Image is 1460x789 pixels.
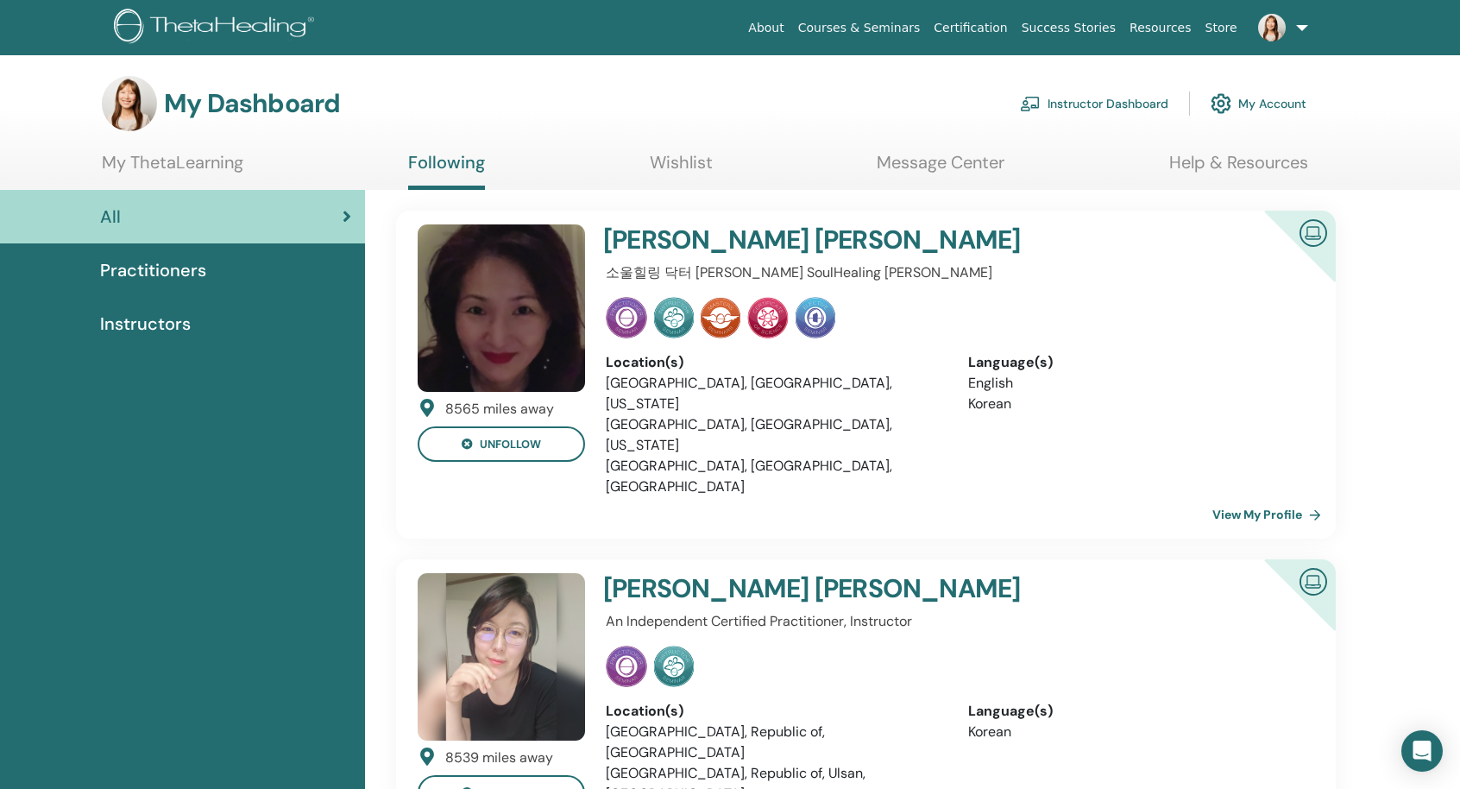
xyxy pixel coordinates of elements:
a: Courses & Seminars [791,12,928,44]
span: All [100,204,121,230]
p: An Independent Certified Practitioner, Instructor [606,611,1304,632]
a: My Account [1211,85,1306,123]
div: Certified Online Instructor [1237,559,1336,659]
li: English [968,373,1305,394]
a: Store [1199,12,1244,44]
div: Location(s) [606,352,942,373]
img: default.jpg [418,573,585,741]
img: chalkboard-teacher.svg [1020,96,1041,111]
h3: My Dashboard [164,88,340,119]
div: Language(s) [968,701,1305,722]
li: Korean [968,394,1305,414]
a: Success Stories [1015,12,1123,44]
h4: [PERSON_NAME] [PERSON_NAME] [603,573,1186,604]
li: [GEOGRAPHIC_DATA], [GEOGRAPHIC_DATA], [US_STATE] [606,373,942,414]
img: default.jpg [418,224,585,392]
a: Help & Resources [1169,152,1308,186]
li: [GEOGRAPHIC_DATA], [GEOGRAPHIC_DATA], [US_STATE] [606,414,942,456]
a: Wishlist [650,152,713,186]
li: Korean [968,722,1305,742]
img: default.jpg [1258,14,1286,41]
li: [GEOGRAPHIC_DATA], [GEOGRAPHIC_DATA], [GEOGRAPHIC_DATA] [606,456,942,497]
img: cog.svg [1211,89,1231,118]
a: View My Profile [1212,497,1328,532]
button: unfollow [418,426,585,462]
img: Certified Online Instructor [1293,561,1334,600]
li: [GEOGRAPHIC_DATA], Republic of, [GEOGRAPHIC_DATA] [606,722,942,763]
img: logo.png [114,9,320,47]
div: Open Intercom Messenger [1401,730,1443,772]
span: Instructors [100,311,191,337]
div: Certified Online Instructor [1237,211,1336,310]
div: Language(s) [968,352,1305,373]
span: Practitioners [100,257,206,283]
a: Message Center [877,152,1004,186]
a: My ThetaLearning [102,152,243,186]
a: Instructor Dashboard [1020,85,1168,123]
img: default.jpg [102,76,157,131]
p: 소울힐링 닥터 [PERSON_NAME] SoulHealing [PERSON_NAME] [606,262,1304,283]
div: Location(s) [606,701,942,722]
h4: [PERSON_NAME] [PERSON_NAME] [603,224,1186,256]
div: 8539 miles away [445,748,553,768]
div: 8565 miles away [445,399,554,420]
a: About [741,12,790,44]
a: Following [408,152,485,190]
a: Certification [927,12,1014,44]
a: Resources [1123,12,1199,44]
img: Certified Online Instructor [1293,212,1334,251]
